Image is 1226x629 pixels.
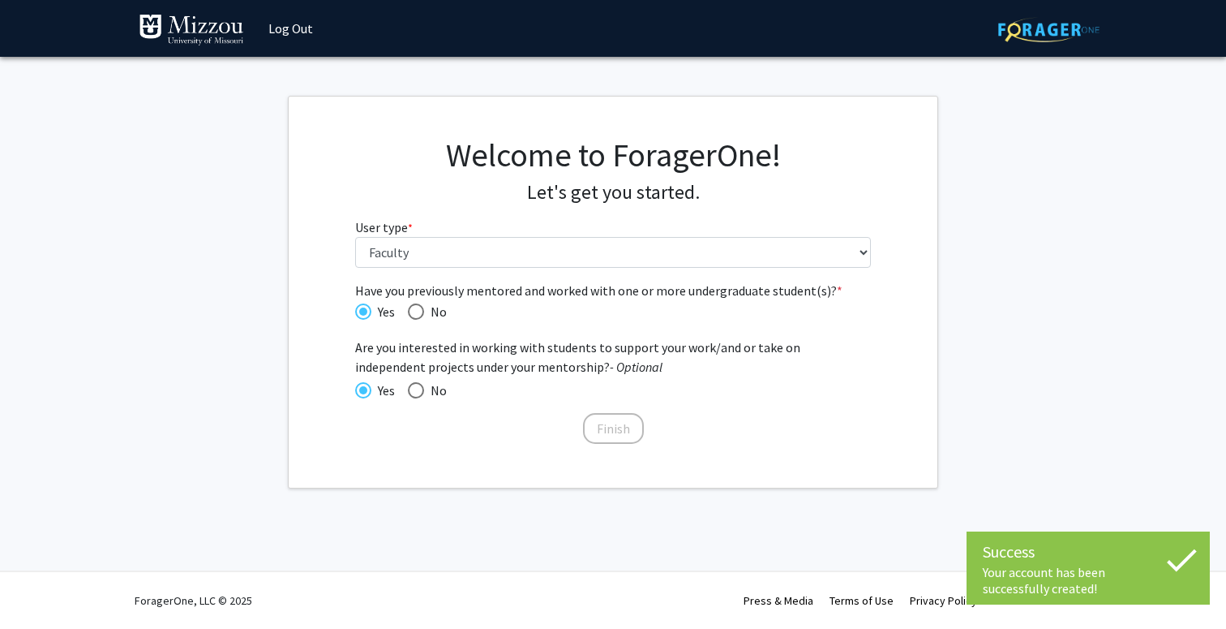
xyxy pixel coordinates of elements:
h1: Welcome to ForagerOne! [355,136,872,174]
img: ForagerOne Logo [998,17,1100,42]
span: Yes [371,381,395,400]
a: Terms of Use [829,593,894,608]
span: No [424,381,447,400]
a: Press & Media [744,593,813,608]
span: No [424,302,447,321]
span: Are you interested in working with students to support your work/and or take on independent proje... [355,338,872,377]
h4: Let's get you started. [355,181,872,205]
button: Finish [583,413,644,444]
label: User type [355,218,413,237]
mat-radio-group: Have you previously mentored and worked with one or more undergraduate student(s)? [355,300,872,321]
a: Privacy Policy [910,593,977,608]
div: ForagerOne, LLC © 2025 [135,572,252,629]
i: - Optional [610,359,662,375]
div: Success [983,540,1194,564]
img: University of Missouri Logo [139,14,244,46]
div: Your account has been successfully created! [983,564,1194,597]
span: Have you previously mentored and worked with one or more undergraduate student(s)? [355,281,872,300]
span: Yes [371,302,395,321]
iframe: Chat [12,556,69,617]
